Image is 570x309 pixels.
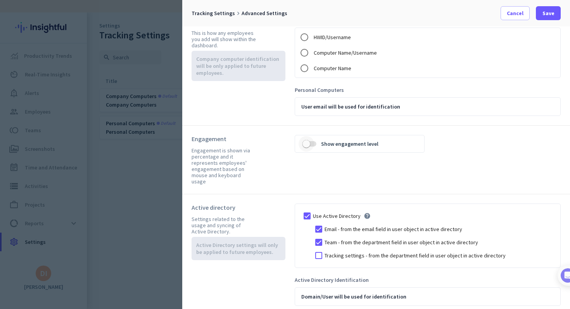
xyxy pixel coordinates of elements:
div: It's time to add your employees! This is crucial since Insightful will start collecting their act... [30,148,135,180]
label: Personal Computers [295,87,561,93]
div: 1Add employees [14,132,141,145]
div: Engagement is shown via percentage and it represents employees' engagement based on mouse and key... [192,147,256,185]
div: Active directory [192,204,256,211]
label: Active Directory Identification [295,277,561,283]
i: help [364,212,371,219]
span: Cancel [507,9,523,17]
p: About 10 minutes [99,102,147,110]
button: Tasks [116,242,155,273]
div: Close [136,3,150,17]
p: Active Directory settings will only be applied to future employees. [196,242,281,255]
p: Company computer identification will be only applied to future employees. [196,55,281,76]
h1: Tasks [66,3,91,17]
div: Initial tracking settings and how to edit them [30,223,131,239]
span: Team - from the department field in user object in active directory [325,238,478,246]
span: Tasks [127,261,144,267]
div: Add employees [30,135,131,143]
button: Cancel [501,6,530,20]
span: Advanced Settings [242,10,287,17]
div: 🎊 Welcome to Insightful! 🎊 [11,30,144,58]
div: This is how any employees you add will show within the dashboard. [192,30,256,48]
span: User email will be used for identification [301,103,400,110]
button: Messages [39,242,78,273]
div: 2Initial tracking settings and how to edit them [14,221,141,239]
span: Save [542,9,554,17]
p: 4 steps [8,102,28,110]
span: Domain/User will be used for identification [301,293,406,300]
div: [PERSON_NAME] from Insightful [43,83,128,91]
mat-radio-group: Select an option [297,29,377,76]
div: Settings related to the usage and syncing of Active Directory. [192,216,256,235]
span: Home [11,261,27,267]
div: You're just a few steps away from completing the essential app setup [11,58,144,76]
span: Computer Name/Username [314,49,377,56]
span: Tracking Settings [192,10,235,17]
span: Tracking settings - from the department field in user object in active directory [325,252,506,259]
img: Profile image for Tamara [28,81,40,93]
span: Email - from the email field in user object in active directory [325,225,462,233]
span: Use Active Directory [313,212,361,220]
button: Add your employees [30,186,105,202]
span: Messages [45,261,72,267]
i: keyboard_arrow_right [235,10,242,17]
div: Engagement [192,135,256,143]
span: Computer Name [314,65,351,72]
span: HWID/Username [314,34,351,41]
span: Help [91,261,103,267]
button: Help [78,242,116,273]
button: Save [536,6,561,20]
label: Show engagement level [316,140,378,148]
